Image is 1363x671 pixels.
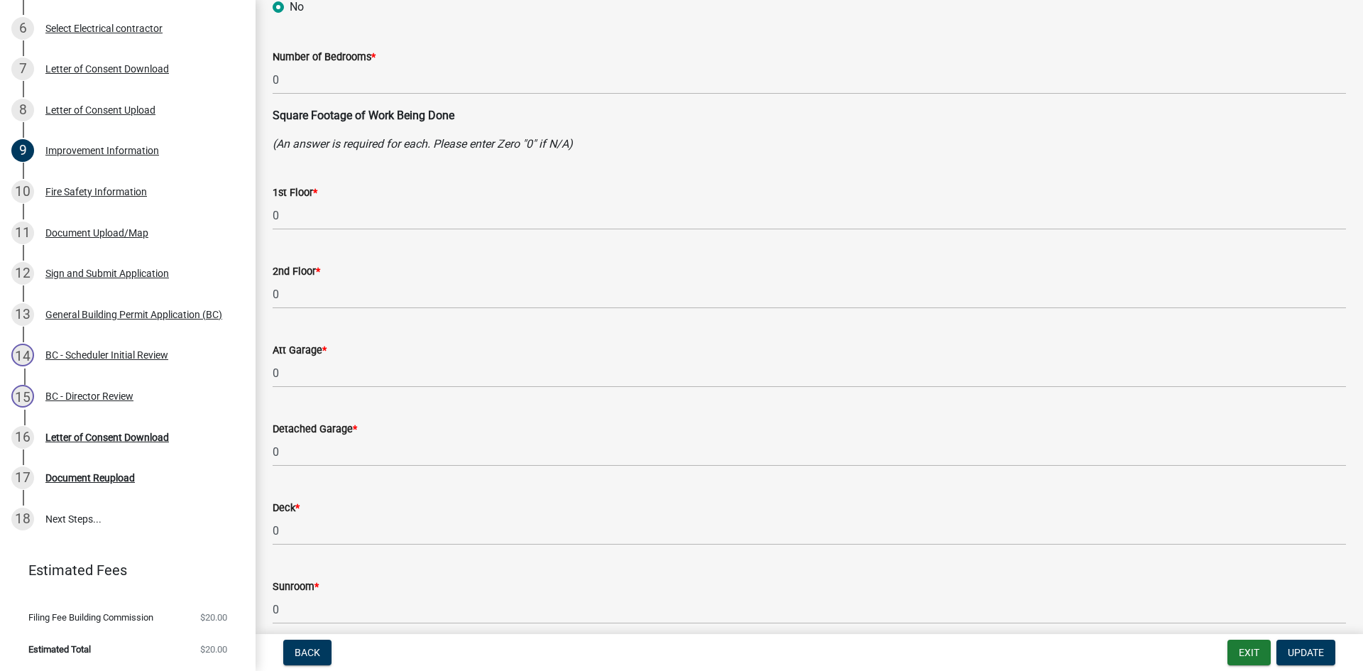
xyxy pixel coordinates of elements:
[11,556,233,584] a: Estimated Fees
[295,647,320,658] span: Back
[45,432,169,442] div: Letter of Consent Download
[11,58,34,80] div: 7
[283,640,332,665] button: Back
[11,344,34,366] div: 14
[11,17,34,40] div: 6
[28,613,153,622] span: Filing Fee Building Commission
[28,645,91,654] span: Estimated Total
[45,187,147,197] div: Fire Safety Information
[45,473,135,483] div: Document Reupload
[273,267,320,277] label: 2nd Floor
[273,503,300,513] label: Deck
[273,425,357,435] label: Detached Garage
[45,23,163,33] div: Select Electrical contractor
[45,228,148,238] div: Document Upload/Map
[11,99,34,121] div: 8
[273,188,317,198] label: 1st Floor
[45,350,168,360] div: BC - Scheduler Initial Review
[273,346,327,356] label: Att Garage
[11,508,34,530] div: 18
[11,303,34,326] div: 13
[45,391,133,401] div: BC - Director Review
[45,268,169,278] div: Sign and Submit Application
[11,467,34,489] div: 17
[273,582,319,592] label: Sunroom
[45,146,159,156] div: Improvement Information
[11,222,34,244] div: 11
[11,180,34,203] div: 10
[45,64,169,74] div: Letter of Consent Download
[200,613,227,622] span: $20.00
[11,139,34,162] div: 9
[11,426,34,449] div: 16
[273,109,454,122] strong: Square Footage of Work Being Done
[273,137,573,151] i: (An answer is required for each. Please enter Zero "0" if N/A)
[1276,640,1335,665] button: Update
[11,262,34,285] div: 12
[1227,640,1271,665] button: Exit
[45,105,155,115] div: Letter of Consent Upload
[45,310,222,320] div: General Building Permit Application (BC)
[273,53,376,62] label: Number of Bedrooms
[200,645,227,654] span: $20.00
[1288,647,1324,658] span: Update
[11,385,34,408] div: 15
